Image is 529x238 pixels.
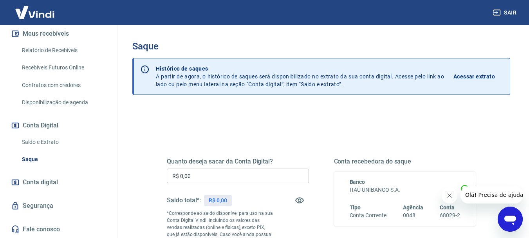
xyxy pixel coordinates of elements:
span: Agência [403,204,423,211]
a: Conta digital [9,174,108,191]
a: Disponibilização de agenda [19,94,108,111]
button: Sair [491,5,520,20]
a: Contratos com credores [19,77,108,93]
iframe: Mensagem da empresa [460,186,523,203]
h6: 68029-2 [440,211,460,220]
iframe: Fechar mensagem [442,188,457,203]
img: Vindi [9,0,60,24]
h6: ITAÚ UNIBANCO S.A. [350,186,460,194]
a: Acessar extrato [453,65,504,88]
iframe: Botão para abrir a janela de mensagens [498,207,523,232]
p: Histórico de saques [156,65,444,73]
a: Fale conosco [9,221,108,238]
a: Relatório de Recebíveis [19,42,108,58]
h5: Quanto deseja sacar da Conta Digital? [167,158,309,165]
a: Saldo e Extrato [19,134,108,150]
h3: Saque [132,41,510,52]
span: Olá! Precisa de ajuda? [5,5,66,12]
button: Meus recebíveis [9,25,108,42]
span: Banco [350,179,365,185]
a: Segurança [9,197,108,214]
span: Conta digital [23,177,58,188]
p: A partir de agora, o histórico de saques será disponibilizado no extrato da sua conta digital. Ac... [156,65,444,88]
h5: Conta recebedora do saque [334,158,476,165]
button: Conta Digital [9,117,108,134]
h6: 0048 [403,211,423,220]
p: R$ 0,00 [209,196,227,205]
a: Saque [19,151,108,167]
p: Acessar extrato [453,73,495,80]
a: Recebíveis Futuros Online [19,60,108,76]
h5: Saldo total*: [167,196,201,204]
h6: Conta Corrente [350,211,386,220]
span: Tipo [350,204,361,211]
span: Conta [440,204,455,211]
